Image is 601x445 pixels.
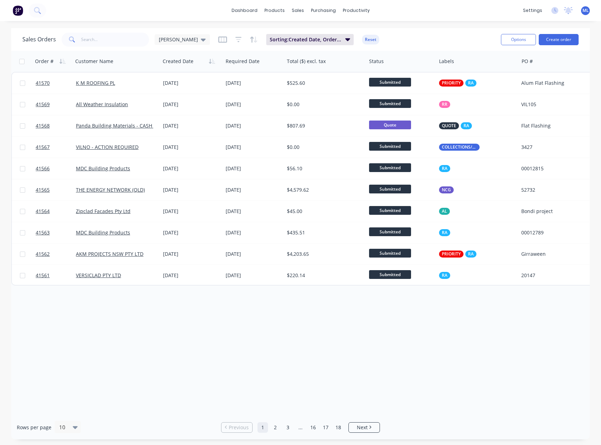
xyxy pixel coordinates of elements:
div: [DATE] [226,208,281,215]
button: NCG [439,186,454,193]
button: RA [439,272,450,279]
span: 41564 [36,208,50,215]
div: Required Date [226,58,260,65]
span: RA [442,229,447,236]
div: sales [288,5,307,16]
span: 41569 [36,101,50,108]
div: $45.00 [287,208,360,215]
div: $4,203.65 [287,251,360,258]
button: Options [501,34,536,45]
span: [PERSON_NAME] [159,36,198,43]
div: Alum Flat Flashing [521,80,588,87]
a: 41567 [36,137,76,158]
span: 41565 [36,186,50,193]
div: 00012815 [521,165,588,172]
div: [DATE] [226,165,281,172]
span: Submitted [369,78,411,87]
div: settings [519,5,546,16]
div: Status [369,58,384,65]
span: NCG [442,186,451,193]
a: 41566 [36,158,76,179]
h1: Sales Orders [22,36,56,43]
div: [DATE] [163,186,220,193]
button: PRIORITYRA [439,80,476,87]
a: 41563 [36,222,76,243]
span: 41563 [36,229,50,236]
button: Create order [539,34,579,45]
div: Flat Flashing [521,122,588,129]
a: Panda Building Materials - CASH SALE [76,122,165,129]
div: $56.10 [287,165,360,172]
a: 41561 [36,265,76,286]
span: RA [442,272,447,279]
div: purchasing [307,5,339,16]
a: Page 16 [308,422,318,433]
div: [DATE] [163,144,220,151]
span: Submitted [369,270,411,279]
a: AKM PROJECTS NSW PTY LTD [76,251,143,257]
div: [DATE] [226,80,281,87]
span: Previous [229,424,249,431]
span: PRIORITY [442,251,461,258]
a: Previous page [221,424,252,431]
span: AL [442,208,447,215]
span: Submitted [369,142,411,151]
span: Sorting: Created Date, Order # [270,36,341,43]
button: RA [439,229,450,236]
div: [DATE] [226,101,281,108]
a: Page 3 [283,422,293,433]
span: 41567 [36,144,50,151]
a: K M ROOFING PL [76,80,115,86]
div: [DATE] [226,251,281,258]
div: $4,579.62 [287,186,360,193]
span: Submitted [369,206,411,215]
a: Page 1 is your current page [257,422,268,433]
div: Total ($) excl. tax [287,58,326,65]
a: MDC Building Products [76,229,130,236]
span: 41562 [36,251,50,258]
div: $807.69 [287,122,360,129]
a: Jump forward [295,422,306,433]
span: Submitted [369,163,411,172]
div: [DATE] [163,208,220,215]
button: Sorting:Created Date, Order # [266,34,354,45]
a: Page 2 [270,422,281,433]
span: Submitted [369,99,411,108]
span: 41561 [36,272,50,279]
div: Girraween [521,251,588,258]
a: Next page [349,424,380,431]
span: 41568 [36,122,50,129]
button: AL [439,208,450,215]
div: productivity [339,5,373,16]
input: Search... [81,33,149,47]
div: [DATE] [163,229,220,236]
div: 52732 [521,186,588,193]
span: QUOTE [442,122,456,129]
div: [DATE] [226,144,281,151]
div: 00012789 [521,229,588,236]
span: 41566 [36,165,50,172]
div: 20147 [521,272,588,279]
span: PRIORITY [442,80,461,87]
a: 41570 [36,73,76,94]
span: Submitted [369,249,411,258]
ul: Pagination [218,422,383,433]
div: [DATE] [163,165,220,172]
button: QUOTERA [439,122,472,129]
a: 41564 [36,201,76,222]
div: $525.60 [287,80,360,87]
a: MDC Building Products [76,165,130,172]
a: 41568 [36,115,76,136]
a: 41562 [36,244,76,265]
span: COLLECTIONS/RETURNS [442,144,477,151]
div: [DATE] [226,272,281,279]
span: Rows per page [17,424,51,431]
a: dashboard [228,5,261,16]
div: [DATE] [163,122,220,129]
a: 41569 [36,94,76,115]
div: PO # [522,58,533,65]
div: [DATE] [163,272,220,279]
button: PRIORITYRA [439,251,476,258]
span: RA [464,122,469,129]
div: 3427 [521,144,588,151]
